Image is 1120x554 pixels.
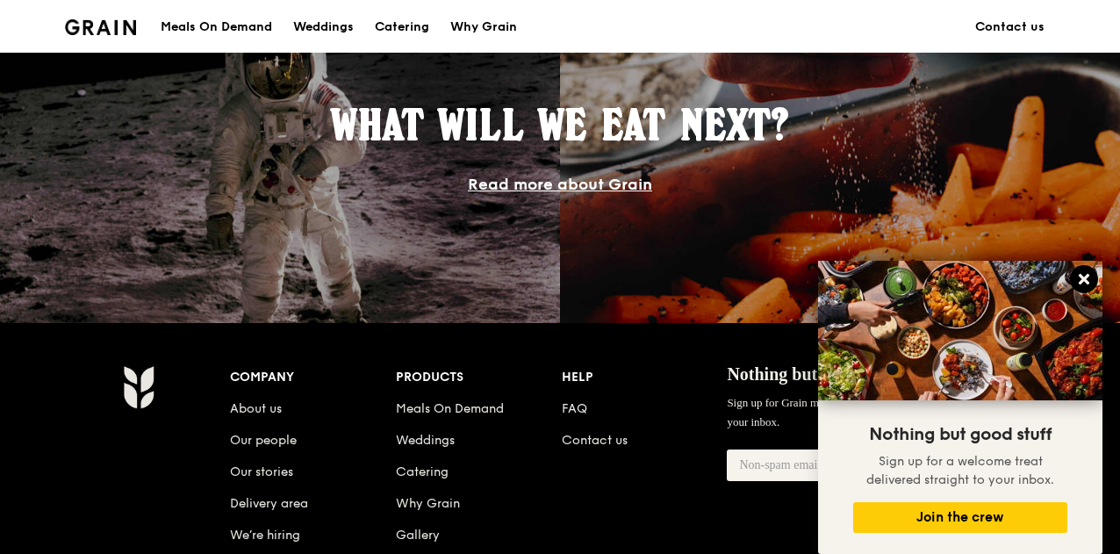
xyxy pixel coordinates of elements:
div: Weddings [293,1,354,54]
a: Catering [364,1,440,54]
a: Contact us [562,433,628,448]
a: Meals On Demand [396,401,504,416]
div: Meals On Demand [161,1,272,54]
img: Grain [123,365,154,409]
a: Our people [230,433,297,448]
a: Why Grain [440,1,528,54]
div: Help [562,365,728,390]
a: Weddings [283,1,364,54]
a: Why Grain [396,496,460,511]
img: DSC07876-Edit02-Large.jpeg [818,261,1102,400]
div: Why Grain [450,1,517,54]
input: Non-spam email address [727,450,922,481]
a: FAQ [562,401,587,416]
span: Nothing but good stuff [869,424,1052,445]
button: Close [1070,265,1098,293]
a: Contact us [965,1,1055,54]
a: Our stories [230,464,293,479]
a: Weddings [396,433,455,448]
span: Sign up for a welcome treat delivered straight to your inbox. [866,454,1054,487]
div: Company [230,365,396,390]
div: Products [396,365,562,390]
a: Gallery [396,528,440,543]
span: Nothing but good stuff [727,364,896,384]
button: Join the crew [853,502,1067,533]
a: We’re hiring [230,528,300,543]
a: Catering [396,464,449,479]
img: Grain [65,19,136,35]
span: Sign up for Grain mail and get a welcome treat delivered straight to your inbox. [727,396,1036,428]
div: Catering [375,1,429,54]
a: Delivery area [230,496,308,511]
a: About us [230,401,282,416]
a: Read more about Grain [468,175,652,194]
span: What will we eat next? [331,99,789,150]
